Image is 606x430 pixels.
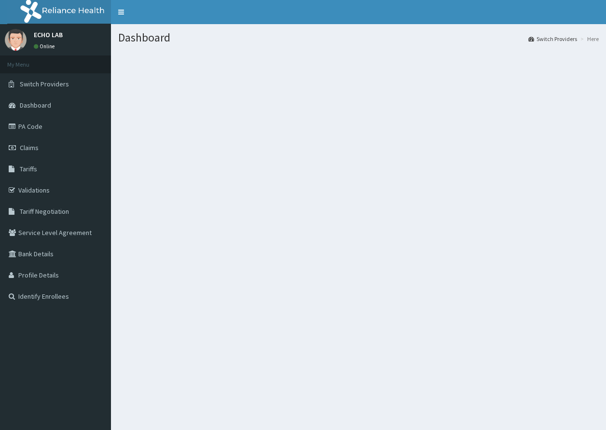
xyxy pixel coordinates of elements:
span: Tariff Negotiation [20,207,69,216]
span: Switch Providers [20,80,69,88]
img: User Image [5,29,27,51]
li: Here [578,35,599,43]
span: Claims [20,143,39,152]
span: Dashboard [20,101,51,110]
a: Online [34,43,57,50]
span: Tariffs [20,165,37,173]
a: Switch Providers [528,35,577,43]
h1: Dashboard [118,31,599,44]
p: ECHO LAB [34,31,63,38]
